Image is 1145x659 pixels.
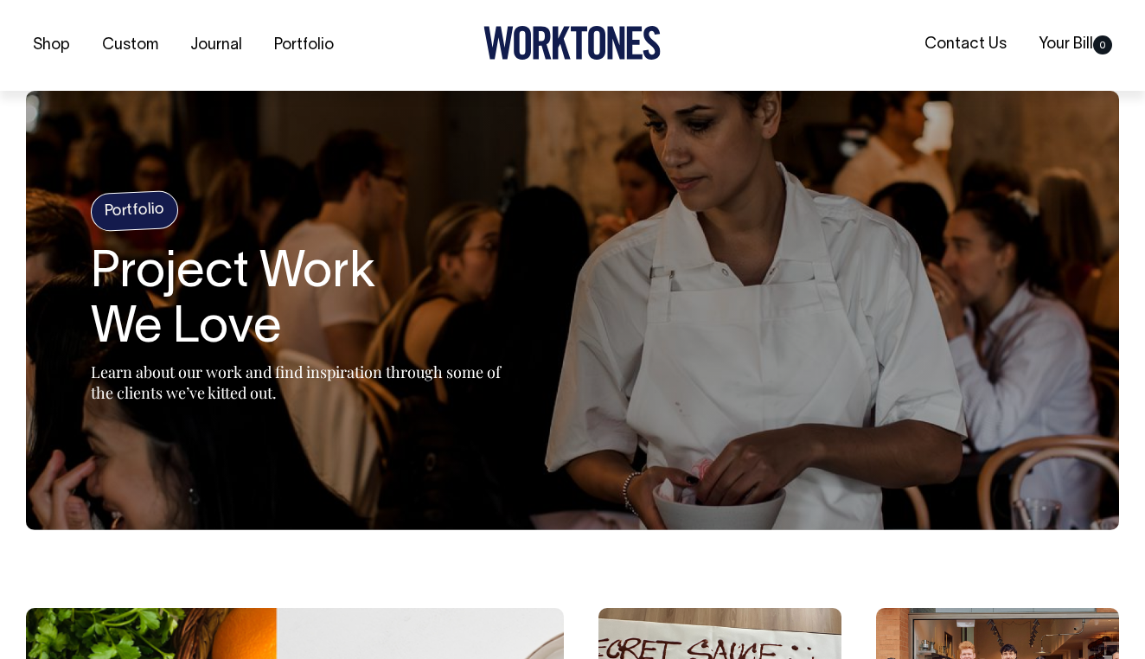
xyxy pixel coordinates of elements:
[1032,30,1119,59] a: Your Bill0
[267,31,341,60] a: Portfolio
[91,246,523,357] h1: Project Work We Love
[90,190,179,232] h4: Portfolio
[183,31,249,60] a: Journal
[1093,35,1112,54] span: 0
[95,31,165,60] a: Custom
[918,30,1014,59] a: Contact Us
[26,31,77,60] a: Shop
[91,361,523,403] p: Learn about our work and find inspiration through some of the clients we’ve kitted out.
